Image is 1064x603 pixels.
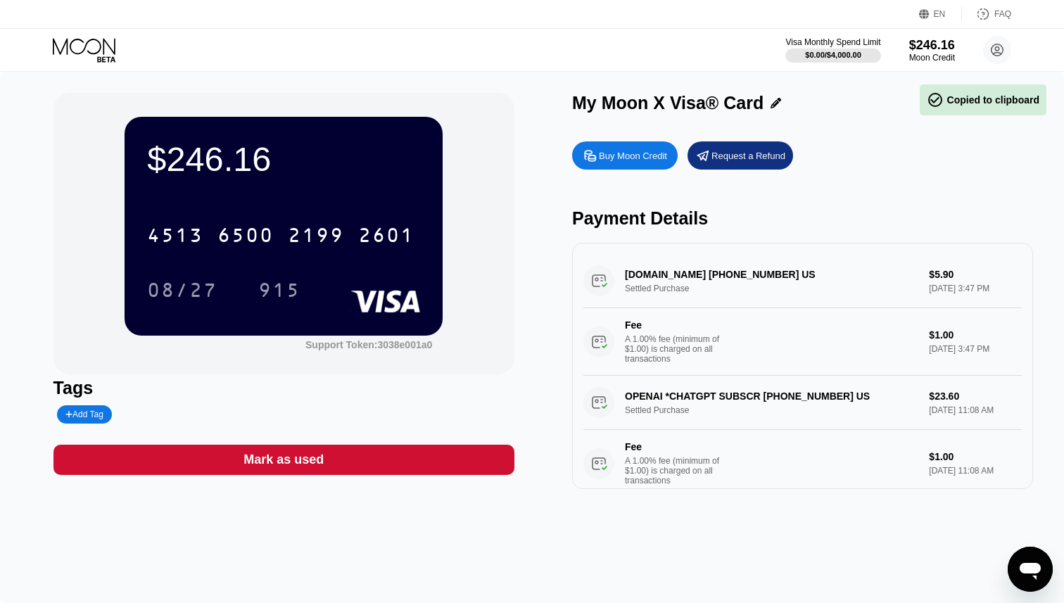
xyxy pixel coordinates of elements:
[305,339,432,350] div: Support Token: 3038e001a0
[909,53,955,63] div: Moon Credit
[625,319,723,331] div: Fee
[929,344,1022,354] div: [DATE] 3:47 PM
[248,272,311,307] div: 915
[137,272,228,307] div: 08/27
[305,339,432,350] div: Support Token:3038e001a0
[805,51,861,59] div: $0.00 / $4,000.00
[572,141,678,170] div: Buy Moon Credit
[583,430,1022,497] div: FeeA 1.00% fee (minimum of $1.00) is charged on all transactions$1.00[DATE] 11:08 AM
[625,456,730,485] div: A 1.00% fee (minimum of $1.00) is charged on all transactions
[785,37,880,63] div: Visa Monthly Spend Limit$0.00/$4,000.00
[572,93,764,113] div: My Moon X Visa® Card
[358,226,414,248] div: 2601
[909,38,955,63] div: $246.16Moon Credit
[217,226,274,248] div: 6500
[258,281,300,303] div: 915
[572,208,1033,229] div: Payment Details
[785,37,880,47] div: Visa Monthly Spend Limit
[929,451,1022,462] div: $1.00
[909,38,955,53] div: $246.16
[243,452,324,468] div: Mark as used
[994,9,1011,19] div: FAQ
[927,91,944,108] span: 
[53,445,514,475] div: Mark as used
[929,466,1022,476] div: [DATE] 11:08 AM
[65,410,103,419] div: Add Tag
[147,139,420,179] div: $246.16
[599,150,667,162] div: Buy Moon Credit
[962,7,1011,21] div: FAQ
[53,378,514,398] div: Tags
[147,226,203,248] div: 4513
[929,329,1022,341] div: $1.00
[147,281,217,303] div: 08/27
[927,91,1039,108] div: Copied to clipboard
[583,308,1022,376] div: FeeA 1.00% fee (minimum of $1.00) is charged on all transactions$1.00[DATE] 3:47 PM
[288,226,344,248] div: 2199
[919,7,962,21] div: EN
[625,334,730,364] div: A 1.00% fee (minimum of $1.00) is charged on all transactions
[688,141,793,170] div: Request a Refund
[57,405,112,424] div: Add Tag
[1008,547,1053,592] iframe: Button to launch messaging window, conversation in progress
[139,217,423,253] div: 4513650021992601
[625,441,723,452] div: Fee
[711,150,785,162] div: Request a Refund
[934,9,946,19] div: EN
